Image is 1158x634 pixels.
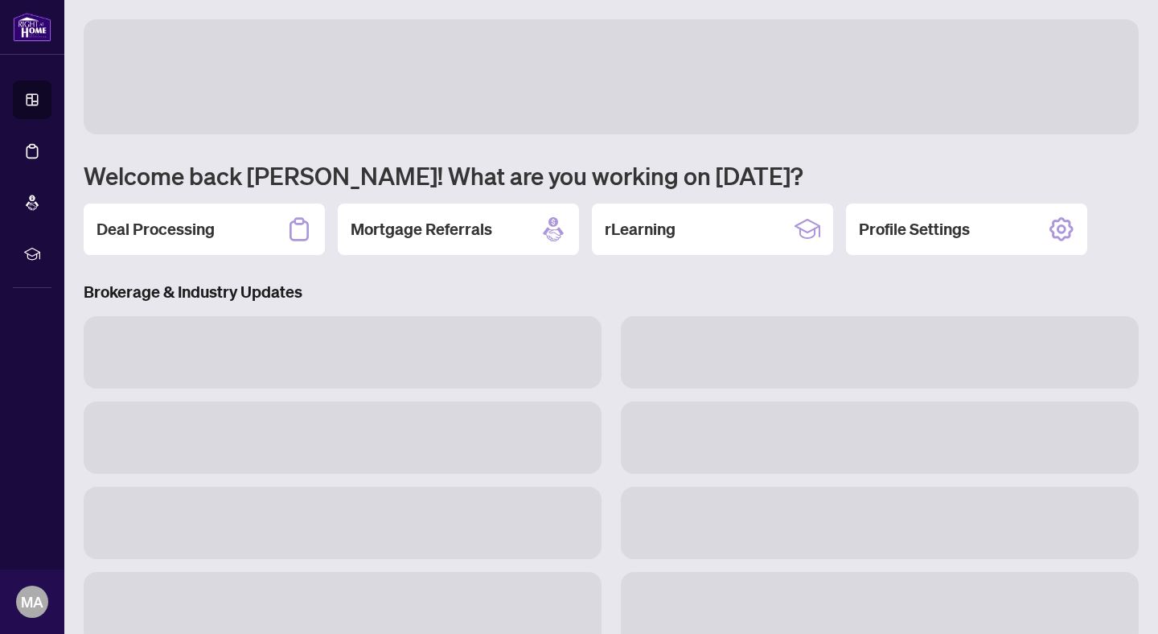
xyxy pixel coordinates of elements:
h1: Welcome back [PERSON_NAME]! What are you working on [DATE]? [84,160,1139,191]
h2: rLearning [605,218,675,241]
h2: Profile Settings [859,218,970,241]
h2: Deal Processing [96,218,215,241]
img: logo [13,12,51,42]
h2: Mortgage Referrals [351,218,492,241]
span: MA [21,591,43,613]
h3: Brokerage & Industry Updates [84,281,1139,303]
